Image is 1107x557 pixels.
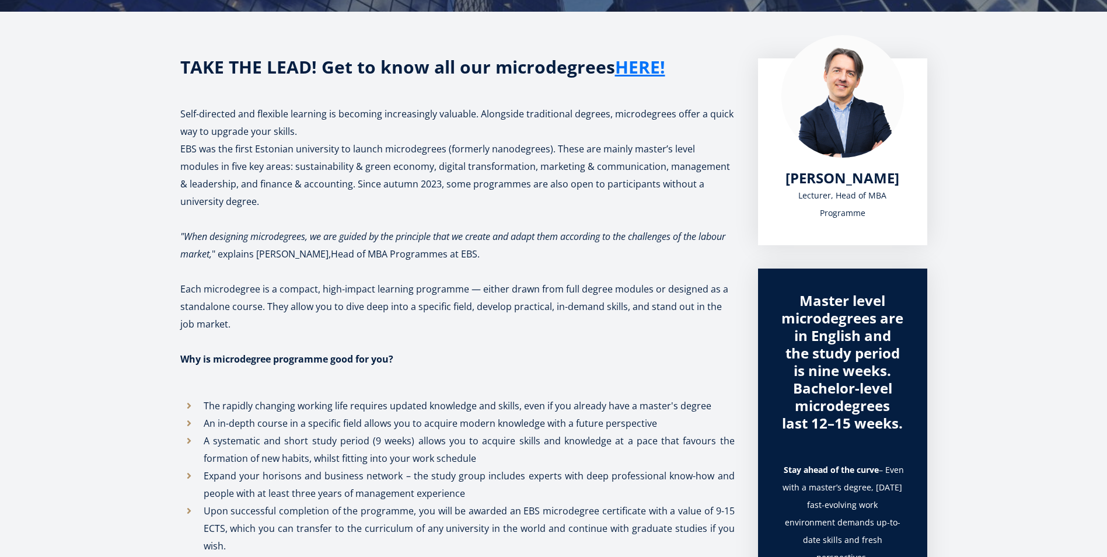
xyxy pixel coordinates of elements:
strong: TAKE THE LEAD! Get to know all our microdegrees [180,55,665,79]
li: An in-depth course in a specific field allows you to acquire modern knowledge with a future persp... [180,415,735,432]
li: The rapidly changing working life requires updated knowledge and skills, even if you already have... [180,397,735,415]
em: "When designing microdegrees, we are guided by the principle that we create and adapt them accord... [180,230,725,260]
li: Upon successful completion of the programme, you will be awarded an EBS microdegree certificate w... [180,502,735,555]
a: HERE! [615,58,665,76]
strong: Why is microdegree programme good for you? [180,353,393,365]
a: [PERSON_NAME] [785,169,899,187]
li: Expand your horisons and business network – the study group includes experts with deep profession... [180,467,735,502]
strong: Stay ahead of the curve [784,464,879,475]
img: Marko Rillo [781,35,904,158]
p: Self-directed and flexible learning is becoming increasingly valuable. Alongside traditional degr... [180,105,735,140]
p: EBS was the first Estonian university to launch microdegrees (formerly nanodegrees). These are ma... [180,140,735,210]
div: Lecturer, Head of MBA Programme [781,187,904,222]
p: " explains [PERSON_NAME], Head of MBA Programmes at EBS. Each microdegree is a compact, high-impa... [180,228,735,333]
li: A systematic and short study period (9 weeks) allows you to acquire skills and knowledge at a pac... [180,432,735,467]
span: [PERSON_NAME] [785,168,899,187]
div: Master level microdegrees are in English and the study period is nine weeks. Bachelor-level micro... [781,292,904,432]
